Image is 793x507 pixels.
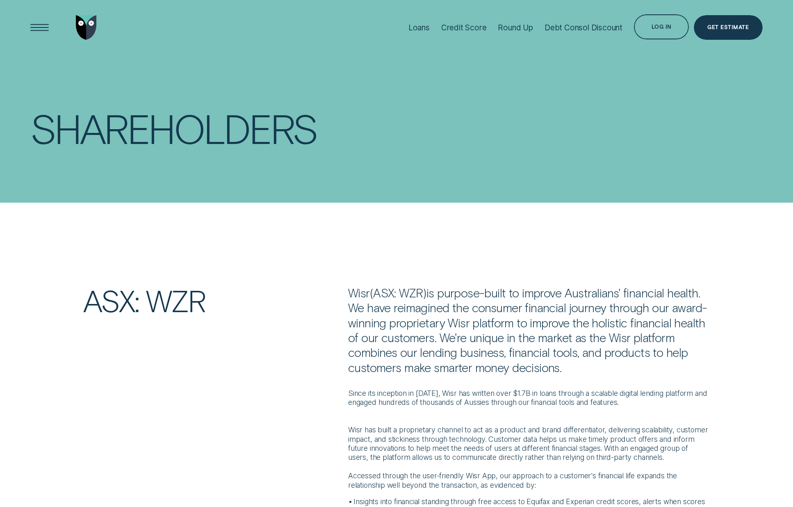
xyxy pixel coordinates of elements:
[79,285,344,315] h2: ASX: WZR
[423,285,426,300] span: )
[441,23,487,32] div: Credit Score
[27,15,52,40] button: Open Menu
[370,285,373,300] span: (
[545,23,622,32] div: Debt Consol Discount
[408,23,430,32] div: Loans
[634,14,689,39] button: Log in
[348,471,710,490] p: Accessed through the user-friendly Wisr App, our approach to a customer's financial life expands ...
[348,389,710,407] p: Since its inception in [DATE], Wisr has written over $1.7B in loans through a scalable digital le...
[498,23,533,32] div: Round Up
[348,285,710,375] p: Wisr ASX: WZR is purpose-built to improve Australians' financial health. We have reimagined the c...
[76,15,96,40] img: Wisr
[30,109,381,147] h1: Shareholders
[348,416,710,462] p: Wisr has built a proprietary channel to act as a product and brand differentiator, delivering sca...
[694,15,763,40] a: Get Estimate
